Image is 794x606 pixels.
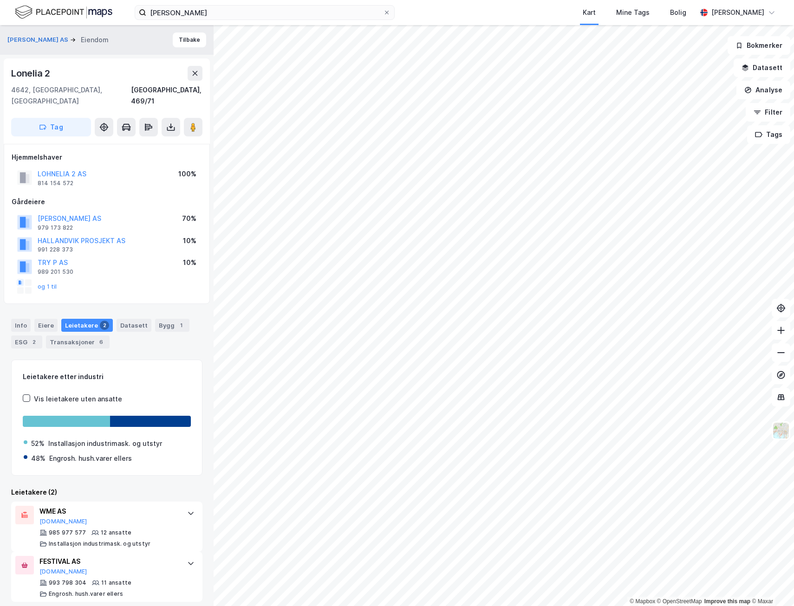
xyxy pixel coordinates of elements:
div: 979 173 822 [38,224,73,232]
button: Bokmerker [728,36,790,55]
div: Installasjon industrimask. og utstyr [48,438,162,449]
button: [PERSON_NAME] AS [7,35,70,45]
div: Engrosh. hush.varer ellers [49,453,132,464]
div: WME AS [39,506,178,517]
div: FESTIVAL AS [39,556,178,567]
div: 993 798 304 [49,579,86,587]
div: Leietakere (2) [11,487,202,498]
div: Bygg [155,319,189,332]
div: Vis leietakere uten ansatte [34,393,122,405]
button: Tilbake [173,32,206,47]
div: 12 ansatte [101,529,131,536]
button: Datasett [734,58,790,77]
div: Eiere [34,319,58,332]
button: [DOMAIN_NAME] [39,518,87,525]
div: ESG [11,335,42,348]
div: Hjemmelshaver [12,152,202,163]
div: 70% [182,213,196,224]
div: Transaksjoner [46,335,110,348]
a: OpenStreetMap [657,598,702,605]
div: Datasett [117,319,151,332]
iframe: Chat Widget [748,561,794,606]
div: 100% [178,168,196,180]
button: Analyse [736,81,790,99]
div: 1 [176,321,186,330]
div: Eiendom [81,34,109,45]
button: Tag [11,118,91,136]
div: 6 [97,337,106,347]
div: Installasjon industrimask. og utstyr [49,540,150,548]
div: Kart [583,7,596,18]
div: Mine Tags [616,7,650,18]
div: 985 977 577 [49,529,86,536]
div: 2 [29,337,39,347]
div: Bolig [670,7,686,18]
button: Tags [747,125,790,144]
div: 48% [31,453,46,464]
div: Gårdeiere [12,196,202,207]
div: 2 [100,321,109,330]
div: Info [11,319,31,332]
div: 52% [31,438,45,449]
div: Lonelia 2 [11,66,52,81]
input: Søk på adresse, matrikkel, gårdeiere, leietakere eller personer [146,6,383,19]
div: [GEOGRAPHIC_DATA], 469/71 [131,84,202,107]
button: [DOMAIN_NAME] [39,568,87,575]
div: Leietakere [61,319,113,332]
div: Leietakere etter industri [23,371,191,382]
div: [PERSON_NAME] [711,7,764,18]
div: 10% [183,235,196,246]
button: Filter [746,103,790,122]
div: 11 ansatte [101,579,131,587]
div: 991 228 373 [38,246,73,253]
div: 4642, [GEOGRAPHIC_DATA], [GEOGRAPHIC_DATA] [11,84,131,107]
a: Improve this map [704,598,750,605]
div: 989 201 530 [38,268,73,276]
div: Engrosh. hush.varer ellers [49,590,123,598]
div: 10% [183,257,196,268]
img: Z [772,422,790,439]
img: logo.f888ab2527a4732fd821a326f86c7f29.svg [15,4,112,20]
div: 814 154 572 [38,180,73,187]
a: Mapbox [630,598,655,605]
